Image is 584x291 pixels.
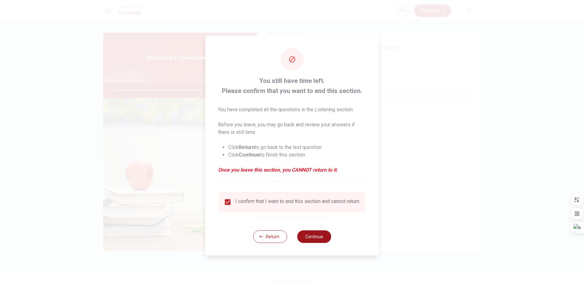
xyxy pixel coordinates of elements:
[218,106,366,113] p: You have completed all the questions in the Listening section.
[297,230,331,243] button: Continue
[218,76,366,96] span: You still have time left. Please confirm that you want to end this section.
[218,166,366,174] em: Once you leave this section, you CANNOT return to it.
[253,230,287,243] button: Return
[218,121,366,136] p: Before you leave, you may go back and review your answers if there is still time.
[235,198,360,206] div: I confirm that I want to end this section and cannot return.
[239,152,260,158] strong: Continue
[228,144,366,151] li: Click to go back to the last question
[228,151,366,159] li: Click to finish this section.
[239,144,255,150] strong: Return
